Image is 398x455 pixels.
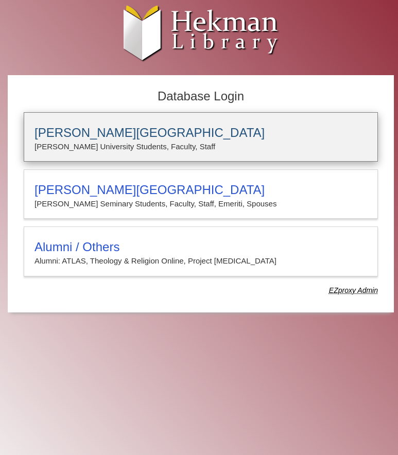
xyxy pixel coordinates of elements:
[19,86,383,107] h2: Database Login
[34,254,367,268] p: Alumni: ATLAS, Theology & Religion Online, Project [MEDICAL_DATA]
[24,112,378,162] a: [PERSON_NAME][GEOGRAPHIC_DATA][PERSON_NAME] University Students, Faculty, Staff
[34,140,367,153] p: [PERSON_NAME] University Students, Faculty, Staff
[34,240,367,268] summary: Alumni / OthersAlumni: ATLAS, Theology & Religion Online, Project [MEDICAL_DATA]
[34,240,367,254] h3: Alumni / Others
[24,169,378,219] a: [PERSON_NAME][GEOGRAPHIC_DATA][PERSON_NAME] Seminary Students, Faculty, Staff, Emeriti, Spouses
[34,183,367,197] h3: [PERSON_NAME][GEOGRAPHIC_DATA]
[34,126,367,140] h3: [PERSON_NAME][GEOGRAPHIC_DATA]
[34,197,367,211] p: [PERSON_NAME] Seminary Students, Faculty, Staff, Emeriti, Spouses
[329,286,378,294] dfn: Use Alumni login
